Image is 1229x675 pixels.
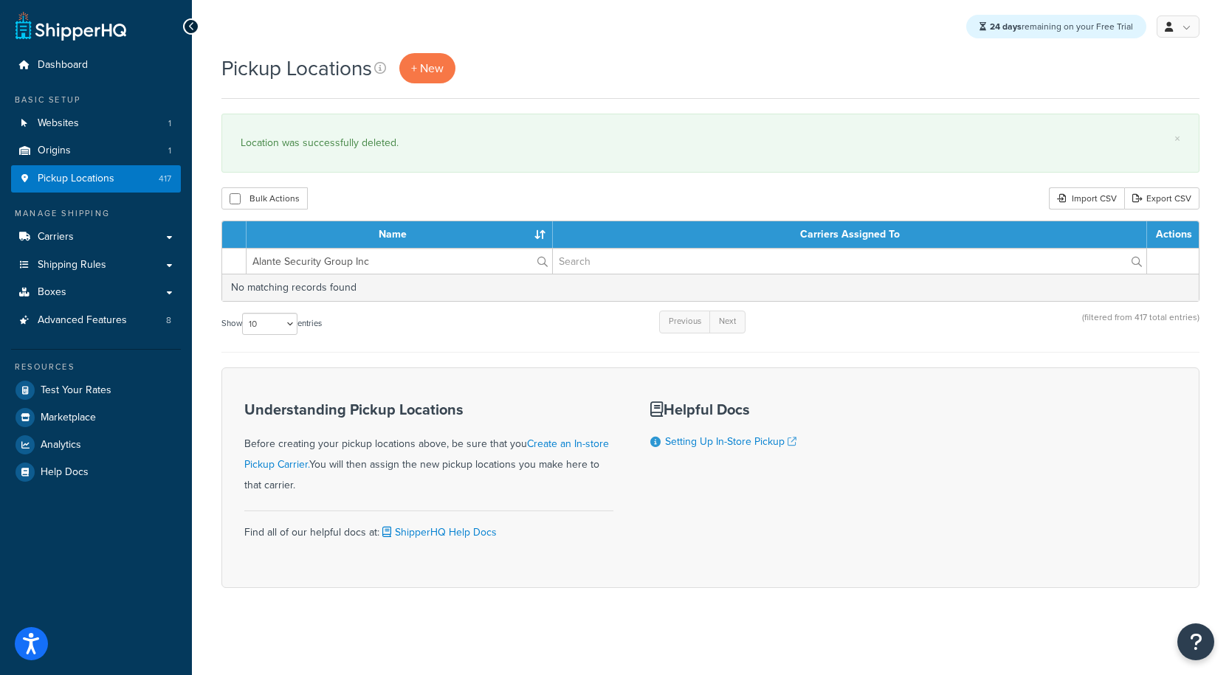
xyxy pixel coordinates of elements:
a: Next [709,311,746,333]
a: Shipping Rules [11,252,181,279]
div: Import CSV [1049,187,1124,210]
li: Origins [11,137,181,165]
a: Previous [659,311,711,333]
li: Advanced Features [11,307,181,334]
a: + New [399,53,455,83]
a: Export CSV [1124,187,1199,210]
span: Shipping Rules [38,259,106,271]
h3: Understanding Pickup Locations [244,401,613,418]
th: Carriers Assigned To [553,221,1147,248]
li: Websites [11,110,181,137]
span: Marketplace [41,412,96,424]
span: 417 [159,173,171,185]
label: Show entries [221,313,322,335]
span: Origins [38,145,71,157]
a: Carriers [11,224,181,251]
div: Location was successfully deleted. [241,133,1180,153]
a: Dashboard [11,52,181,79]
h1: Pickup Locations [221,54,372,83]
span: Carriers [38,231,74,243]
a: Marketplace [11,404,181,431]
button: Bulk Actions [221,187,308,210]
h3: Helpful Docs [650,401,813,418]
div: Manage Shipping [11,207,181,220]
a: Analytics [11,432,181,458]
div: (filtered from 417 total entries) [1082,309,1199,341]
span: Advanced Features [38,314,127,327]
span: Websites [38,117,79,130]
a: Websites 1 [11,110,181,137]
a: × [1174,133,1180,145]
th: Name : activate to sort column ascending [247,221,553,248]
a: Test Your Rates [11,377,181,404]
a: Help Docs [11,459,181,485]
span: Test Your Rates [41,384,111,397]
div: Basic Setup [11,94,181,106]
div: remaining on your Free Trial [966,15,1146,38]
a: ShipperHQ Home [16,11,126,41]
th: Actions [1147,221,1199,248]
span: Dashboard [38,59,88,72]
a: Origins 1 [11,137,181,165]
strong: 24 days [990,20,1022,33]
li: Pickup Locations [11,165,181,193]
input: Search [553,249,1146,274]
a: ShipperHQ Help Docs [379,525,497,540]
div: Find all of our helpful docs at: [244,510,613,543]
input: Search [247,249,552,274]
span: Analytics [41,439,81,451]
div: Before creating your pickup locations above, be sure that you You will then assign the new pickup... [244,401,613,496]
select: Showentries [242,313,297,335]
td: No matching records found [222,274,1199,301]
span: Help Docs [41,466,89,479]
a: Setting Up In-Store Pickup [665,434,796,449]
div: Resources [11,361,181,373]
span: 1 [168,145,171,157]
span: 8 [166,314,171,327]
a: Pickup Locations 417 [11,165,181,193]
span: Boxes [38,286,66,299]
button: Open Resource Center [1177,623,1214,660]
span: 1 [168,117,171,130]
span: + New [411,60,444,77]
a: Boxes [11,279,181,306]
span: Pickup Locations [38,173,114,185]
a: Advanced Features 8 [11,307,181,334]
